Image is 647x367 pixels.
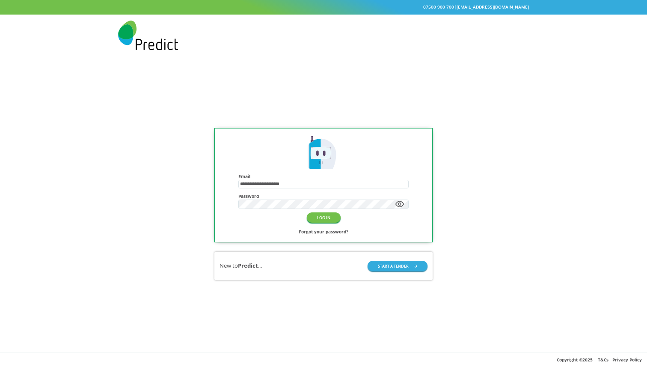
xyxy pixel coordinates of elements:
a: 07500 900 700 [423,4,454,10]
b: Predict [238,262,258,269]
h4: Email [238,174,409,179]
button: LOG IN [307,212,341,222]
div: | [118,3,529,11]
img: Predict Mobile [305,134,342,171]
a: Forgot your password? [299,228,348,236]
h4: Password [238,194,409,199]
img: Predict Mobile [118,21,178,50]
a: Privacy Policy [612,357,642,363]
a: [EMAIL_ADDRESS][DOMAIN_NAME] [457,4,529,10]
button: START A TENDER [368,261,427,271]
a: T&Cs [598,357,608,363]
div: New to ... [220,262,262,270]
